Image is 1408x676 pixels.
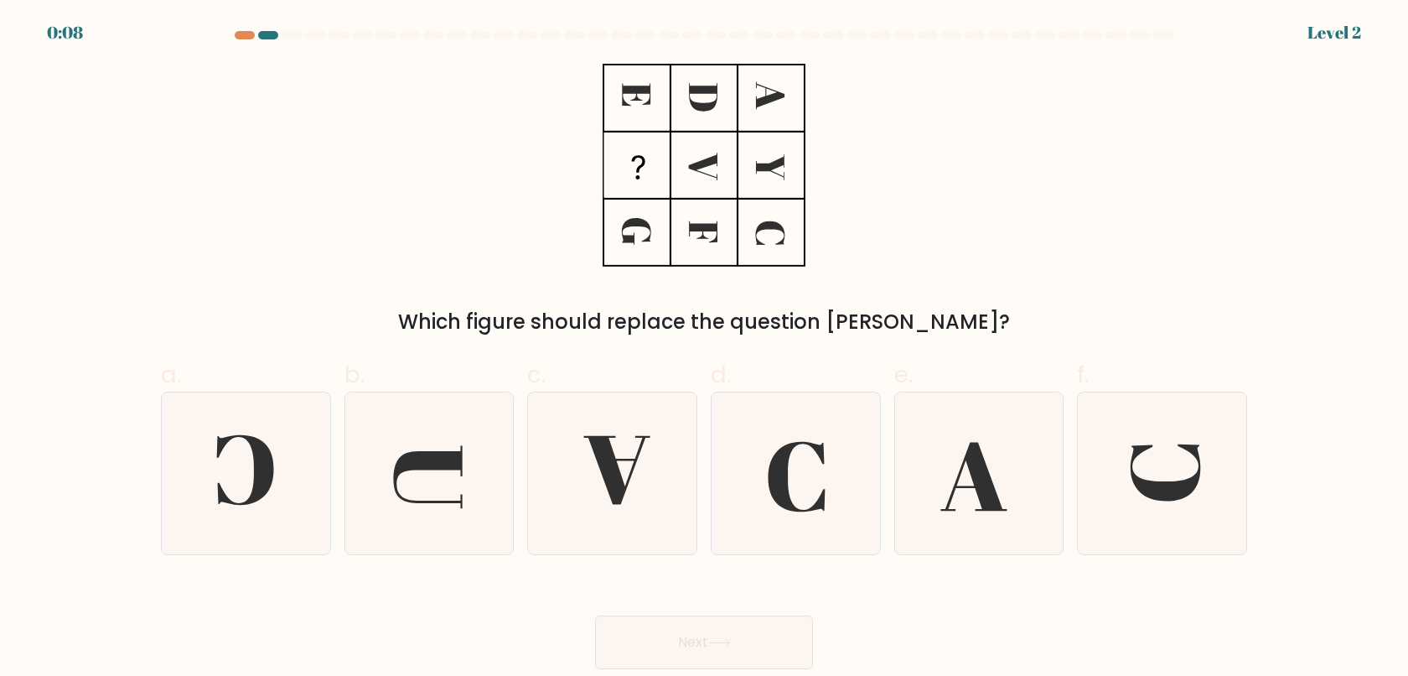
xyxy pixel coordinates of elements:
button: Next [595,616,813,669]
span: f. [1077,358,1089,391]
div: 0:08 [47,20,83,45]
span: b. [344,358,365,391]
span: d. [711,358,731,391]
div: Which figure should replace the question [PERSON_NAME]? [171,307,1237,337]
span: a. [161,358,181,391]
div: Level 2 [1307,20,1361,45]
span: e. [894,358,913,391]
span: c. [527,358,546,391]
